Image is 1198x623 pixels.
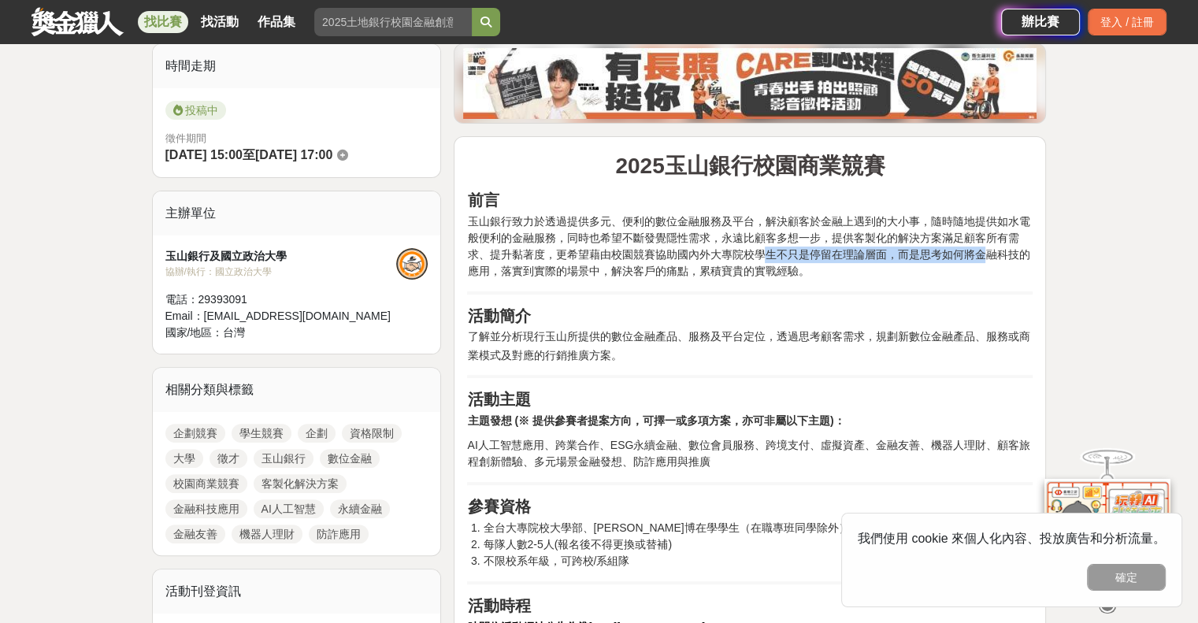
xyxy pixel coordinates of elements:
[320,449,380,468] a: 數位金融
[153,44,441,88] div: 時間走期
[232,525,302,543] a: 機器人理財
[467,597,530,614] strong: 活動時程
[153,368,441,412] div: 相關分類與標籤
[467,330,1029,362] span: 了解並分析現行玉山所提供的數位金融產品、服務及平台定位，透過思考顧客需求，規劃新數位金融產品、服務或商業模式及對應的行銷推廣方案。
[342,424,402,443] a: 資格限制
[254,449,313,468] a: 玉山銀行
[165,265,397,279] div: 協辦/執行： 國立政治大學
[165,248,397,265] div: 玉山銀行及國立政治大學
[1088,9,1166,35] div: 登入 / 註冊
[232,424,291,443] a: 學生競賽
[165,525,225,543] a: 金融友善
[1087,564,1166,591] button: 確定
[165,424,225,443] a: 企劃競賽
[255,148,332,161] span: [DATE] 17:00
[309,525,369,543] a: 防詐應用
[165,101,226,120] span: 投稿中
[1044,479,1170,584] img: d2146d9a-e6f6-4337-9592-8cefde37ba6b.png
[858,532,1166,545] span: 我們使用 cookie 來個人化內容、投放廣告和分析流量。
[165,499,247,518] a: 金融科技應用
[153,569,441,614] div: 活動刊登資訊
[165,308,397,324] div: Email： [EMAIL_ADDRESS][DOMAIN_NAME]
[223,326,245,339] span: 台灣
[467,215,1029,277] span: 玉山銀行致力於透過提供多元、便利的數位金融服務及平台，解決顧客於金融上遇到的大小事，隨時隨地提供如水電般便利的金融服務，同時也希望不斷發覺隱性需求，永遠比顧客多想一步，提供客製化的解決方案滿足顧...
[165,132,206,144] span: 徵件期間
[165,291,397,308] div: 電話： 29393091
[467,307,530,324] strong: 活動簡介
[1001,9,1080,35] a: 辦比賽
[483,520,1033,536] li: 全台大專院校大學部、[PERSON_NAME]博在學學生（在職專班同學除外）
[153,191,441,235] div: 主辦單位
[467,498,530,515] strong: 參賽資格
[467,439,1030,468] span: AI人工智慧應用、跨業合作、ESG永續金融、數位會員服務、跨境支付、虛擬資產、金融友善、機器人理財、顧客旅程創新體驗、多元場景金融發想、防詐應用與推廣
[251,11,302,33] a: 作品集
[467,391,530,408] strong: 活動主題
[254,499,324,518] a: AI人工智慧
[483,553,1033,569] li: 不限校系年級，可跨校/系組隊
[467,191,499,209] strong: 前言
[165,474,247,493] a: 校園商業競賽
[138,11,188,33] a: 找比賽
[467,414,844,427] strong: 主題發想 (※ 提供參賽者提案方向，可擇一或多項方案，亦可非屬以下主題)：
[243,148,255,161] span: 至
[165,449,203,468] a: 大學
[463,48,1037,119] img: 35ad34ac-3361-4bcf-919e-8d747461931d.jpg
[165,148,243,161] span: [DATE] 15:00
[210,449,247,468] a: 徵才
[483,536,1033,553] li: 每隊人數2-5人(報名後不得更換或替補)
[165,326,224,339] span: 國家/地區：
[195,11,245,33] a: 找活動
[254,474,347,493] a: 客製化解決方案
[330,499,390,518] a: 永續金融
[314,8,472,36] input: 2025土地銀行校園金融創意挑戰賽：從你出發 開啟智慧金融新頁
[615,154,885,178] strong: 2025玉山銀行校園商業競賽
[298,424,336,443] a: 企劃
